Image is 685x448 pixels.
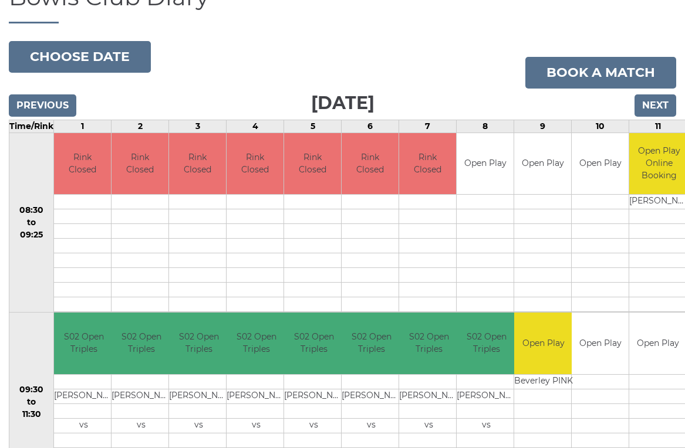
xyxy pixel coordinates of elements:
[169,389,228,403] td: [PERSON_NAME]
[9,120,54,133] td: Time/Rink
[54,133,111,195] td: Rink Closed
[399,418,458,433] td: vs
[227,120,284,133] td: 4
[514,133,571,195] td: Open Play
[54,313,113,374] td: S02 Open Triples
[112,133,168,195] td: Rink Closed
[635,94,676,117] input: Next
[169,418,228,433] td: vs
[514,313,573,374] td: Open Play
[169,313,228,374] td: S02 Open Triples
[342,313,401,374] td: S02 Open Triples
[399,389,458,403] td: [PERSON_NAME]
[227,389,286,403] td: [PERSON_NAME]
[9,94,76,117] input: Previous
[169,120,227,133] td: 3
[227,133,284,195] td: Rink Closed
[342,389,401,403] td: [PERSON_NAME]
[284,313,343,374] td: S02 Open Triples
[54,389,113,403] td: [PERSON_NAME]
[169,133,226,195] td: Rink Closed
[9,41,151,73] button: Choose date
[112,120,169,133] td: 2
[572,133,629,195] td: Open Play
[227,313,286,374] td: S02 Open Triples
[457,133,514,195] td: Open Play
[284,120,342,133] td: 5
[514,120,572,133] td: 9
[514,374,573,389] td: Beverley PINK
[457,313,516,374] td: S02 Open Triples
[399,313,458,374] td: S02 Open Triples
[342,418,401,433] td: vs
[342,120,399,133] td: 6
[9,133,54,313] td: 08:30 to 09:25
[54,418,113,433] td: vs
[457,418,516,433] td: vs
[572,313,629,374] td: Open Play
[284,418,343,433] td: vs
[284,389,343,403] td: [PERSON_NAME]
[112,313,171,374] td: S02 Open Triples
[284,133,341,195] td: Rink Closed
[112,389,171,403] td: [PERSON_NAME]
[112,418,171,433] td: vs
[399,133,456,195] td: Rink Closed
[54,120,112,133] td: 1
[457,389,516,403] td: [PERSON_NAME]
[342,133,399,195] td: Rink Closed
[227,418,286,433] td: vs
[457,120,514,133] td: 8
[525,57,676,89] a: Book a match
[399,120,457,133] td: 7
[572,120,629,133] td: 10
